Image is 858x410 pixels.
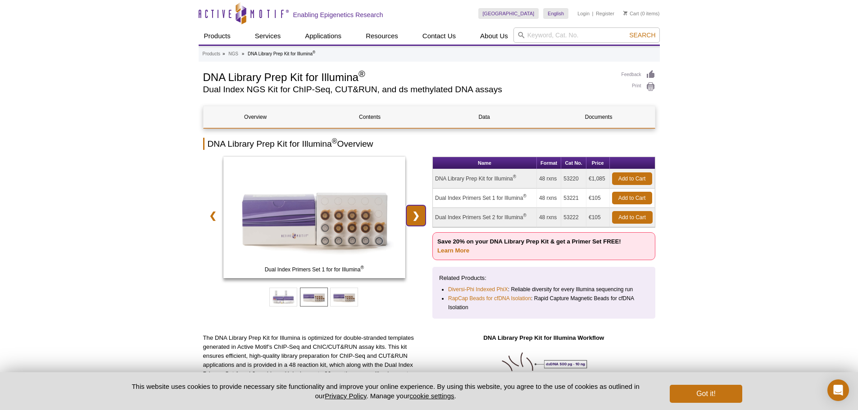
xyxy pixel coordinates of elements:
[433,208,537,227] td: Dual Index Primers Set 2 for Illumina
[586,157,610,169] th: Price
[406,205,426,226] a: ❯
[622,70,655,80] a: Feedback
[612,172,652,185] a: Add to Cart
[360,265,363,270] sup: ®
[225,265,404,274] span: Dual Index Primers Set 1 for for Illumina
[199,27,236,45] a: Products
[223,157,406,278] img: Dual Index Primers Set 1 for for Illumina
[203,205,222,226] a: ❮
[513,174,516,179] sup: ®
[409,392,454,400] button: cookie settings
[448,294,531,303] a: RapCap Beads for cfDNA Isolation
[360,27,404,45] a: Resources
[433,157,537,169] th: Name
[523,194,526,198] sup: ®
[596,10,614,17] a: Register
[537,189,561,208] td: 48 rxns
[561,169,586,189] td: 53220
[827,379,849,401] div: Open Intercom Messenger
[203,86,613,94] h2: Dual Index NGS Kit for ChIP-Seq, CUT&RUN, and ds methylated DNA assays
[448,285,508,294] a: Diversi-Phi Indexed PhiX
[537,169,561,189] td: 48 rxns
[250,27,286,45] a: Services
[586,189,610,208] td: €105
[478,8,539,19] a: [GEOGRAPHIC_DATA]
[432,106,536,128] a: Data
[623,10,639,17] a: Cart
[623,11,627,15] img: Your Cart
[448,285,640,294] li: : Reliable diversity for every Illumina sequencing run
[543,8,568,19] a: English
[547,106,651,128] a: Documents
[437,238,621,254] strong: Save 20% on your DNA Library Prep Kit & get a Primer Set FREE!
[222,51,225,56] li: »
[228,50,238,58] a: NGS
[629,32,655,39] span: Search
[204,106,308,128] a: Overview
[475,27,513,45] a: About Us
[417,27,461,45] a: Contact Us
[293,11,383,19] h2: Enabling Epigenetics Research
[248,51,315,56] li: DNA Library Prep Kit for Illumina
[592,8,594,19] li: |
[359,69,365,79] sup: ®
[483,334,604,341] strong: DNA Library Prep Kit for Illumina Workflow
[670,385,742,403] button: Got it!
[203,50,220,58] a: Products
[626,31,658,39] button: Search
[612,192,652,204] a: Add to Cart
[242,51,245,56] li: »
[561,208,586,227] td: 53222
[622,82,655,92] a: Print
[203,70,613,83] h1: DNA Library Prep Kit for Illumina
[300,27,347,45] a: Applications
[537,157,561,169] th: Format
[513,27,660,43] input: Keyword, Cat. No.
[116,382,655,401] p: This website uses cookies to provide necessary site functionality and improve your online experie...
[561,157,586,169] th: Cat No.
[332,137,337,145] sup: ®
[433,189,537,208] td: Dual Index Primers Set 1 for Illumina
[433,169,537,189] td: DNA Library Prep Kit for Illumina
[223,157,406,281] a: Dual Index Primers Set 1 for for Illumina
[523,213,526,218] sup: ®
[577,10,590,17] a: Login
[318,106,422,128] a: Contents
[586,208,610,227] td: €105
[439,274,649,283] p: Related Products:
[325,392,366,400] a: Privacy Policy
[623,8,660,19] li: (0 items)
[561,189,586,208] td: 53221
[203,138,655,150] h2: DNA Library Prep Kit for Illumina Overview
[612,211,653,224] a: Add to Cart
[586,169,610,189] td: €1,085
[437,247,469,254] a: Learn More
[448,294,640,312] li: : Rapid Capture Magnetic Beads for cfDNA Isolation
[203,333,426,387] p: The DNA Library Prep Kit for Illumina is optimized for double-stranded templates generated in Act...
[537,208,561,227] td: 48 rxns
[313,50,315,54] sup: ®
